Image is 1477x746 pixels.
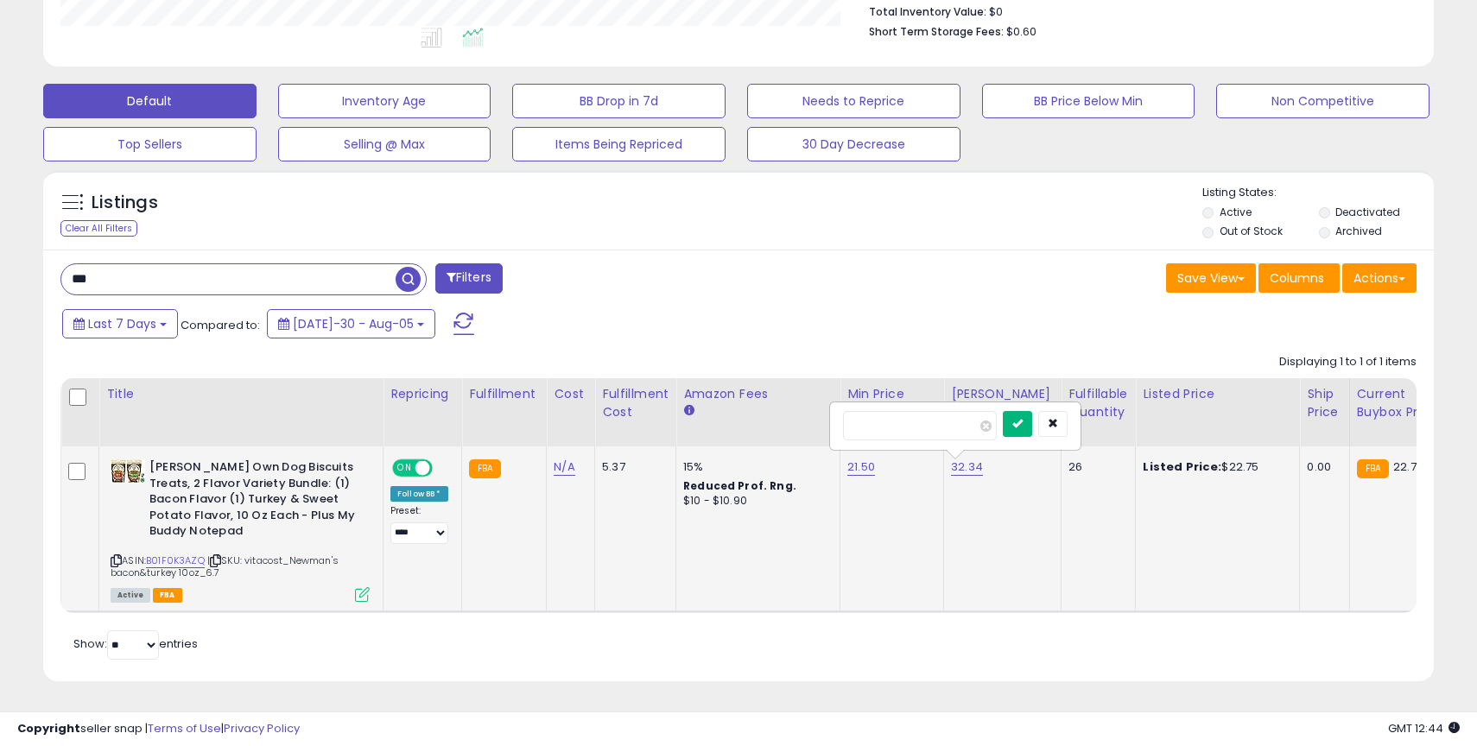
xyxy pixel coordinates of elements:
div: Amazon Fees [683,385,833,403]
a: N/A [554,458,574,476]
span: 22.77 [1393,458,1423,475]
button: Selling @ Max [278,127,491,161]
span: FBA [153,588,182,603]
div: $22.75 [1143,459,1286,475]
div: Displaying 1 to 1 of 1 items [1279,354,1417,370]
span: Columns [1270,269,1324,287]
button: Default [43,84,257,118]
span: Last 7 Days [88,315,156,332]
div: Current Buybox Price [1357,385,1446,421]
b: [PERSON_NAME] Own Dog Biscuits Treats, 2 Flavor Variety Bundle: (1) Bacon Flavor (1) Turkey & Swe... [149,459,359,544]
div: Follow BB * [390,486,448,502]
span: All listings currently available for purchase on Amazon [111,588,150,603]
span: Compared to: [181,317,260,333]
label: Out of Stock [1220,224,1283,238]
div: [PERSON_NAME] [951,385,1054,403]
span: 2025-08-13 12:44 GMT [1388,720,1460,737]
button: 30 Day Decrease [747,127,960,161]
small: FBA [1357,459,1389,478]
button: BB Price Below Min [982,84,1195,118]
p: Listing States: [1202,185,1433,201]
div: 26 [1068,459,1122,475]
div: 5.37 [602,459,662,475]
button: Save View [1166,263,1256,293]
a: 21.50 [847,458,875,476]
div: Title [106,385,376,403]
div: Cost [554,385,587,403]
div: $10 - $10.90 [683,494,827,509]
b: Short Term Storage Fees: [869,24,1004,39]
button: Last 7 Days [62,309,178,338]
span: | SKU: vitacost_Newman's bacon&turkey 10oz_6.7 [111,553,339,579]
b: Listed Price: [1143,458,1221,475]
button: Needs to Reprice [747,84,960,118]
div: Repricing [390,385,454,403]
button: Inventory Age [278,84,491,118]
button: [DATE]-30 - Aug-05 [267,309,435,338]
div: seller snap | | [17,721,300,737]
div: Fulfillment Cost [602,385,669,421]
button: Columns [1258,263,1340,293]
label: Archived [1335,224,1382,238]
label: Deactivated [1335,205,1400,219]
strong: Copyright [17,720,80,737]
span: $0.60 [1006,23,1036,40]
a: 32.34 [951,458,983,476]
span: Show: entries [73,635,198,652]
span: OFF [430,461,458,476]
img: 51dTIEwk5lL._SL40_.jpg [111,459,145,484]
div: Clear All Filters [60,220,137,237]
a: B01F0K3AZQ [146,553,205,568]
b: Total Inventory Value: [869,4,986,19]
small: Amazon Fees. [683,403,694,419]
button: Actions [1342,263,1417,293]
button: Items Being Repriced [512,127,726,161]
div: Ship Price [1307,385,1341,421]
h5: Listings [92,191,158,215]
b: Reduced Prof. Rng. [683,478,796,493]
div: Fulfillable Quantity [1068,385,1128,421]
div: Listed Price [1143,385,1292,403]
div: ASIN: [111,459,370,600]
div: Min Price [847,385,936,403]
span: [DATE]-30 - Aug-05 [293,315,414,332]
button: Top Sellers [43,127,257,161]
a: Privacy Policy [224,720,300,737]
label: Active [1220,205,1252,219]
div: Fulfillment [469,385,539,403]
button: Non Competitive [1216,84,1429,118]
small: FBA [469,459,501,478]
div: 15% [683,459,827,475]
div: 0.00 [1307,459,1335,475]
div: Preset: [390,505,448,544]
button: Filters [435,263,503,294]
a: Terms of Use [148,720,221,737]
button: BB Drop in 7d [512,84,726,118]
span: ON [394,461,415,476]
